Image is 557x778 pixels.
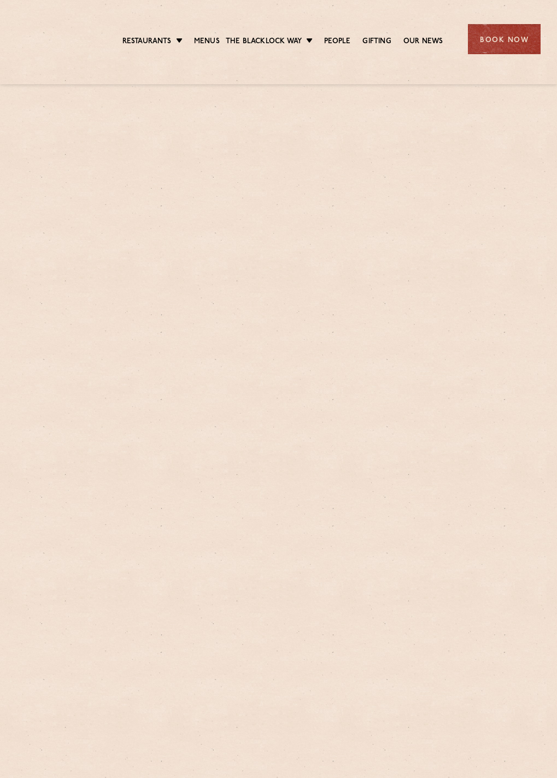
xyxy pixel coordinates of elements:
a: People [324,36,350,48]
a: Restaurants [122,36,172,48]
div: Book Now [468,24,541,54]
a: Our News [403,36,443,48]
a: The Blacklock Way [226,36,302,48]
a: Gifting [362,36,391,48]
a: Menus [194,36,220,48]
img: svg%3E [16,10,103,68]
